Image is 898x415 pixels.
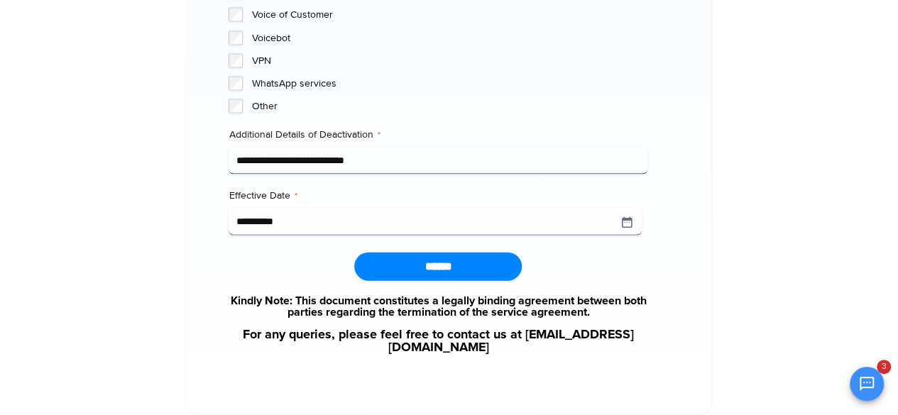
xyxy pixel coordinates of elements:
[229,328,647,354] a: For any queries, please feel free to contact us at [EMAIL_ADDRESS][DOMAIN_NAME]
[251,8,647,22] label: Voice of Customer
[251,31,647,45] label: Voicebot
[251,77,647,91] label: WhatsApp services
[229,128,647,142] label: Additional Details of Deactivation
[251,54,647,68] label: VPN
[850,367,884,401] button: Open chat
[229,295,647,318] a: Kindly Note: This document constitutes a legally binding agreement between both parties regarding...
[251,99,647,114] label: Other
[229,189,647,203] label: Effective Date
[877,360,891,374] span: 3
